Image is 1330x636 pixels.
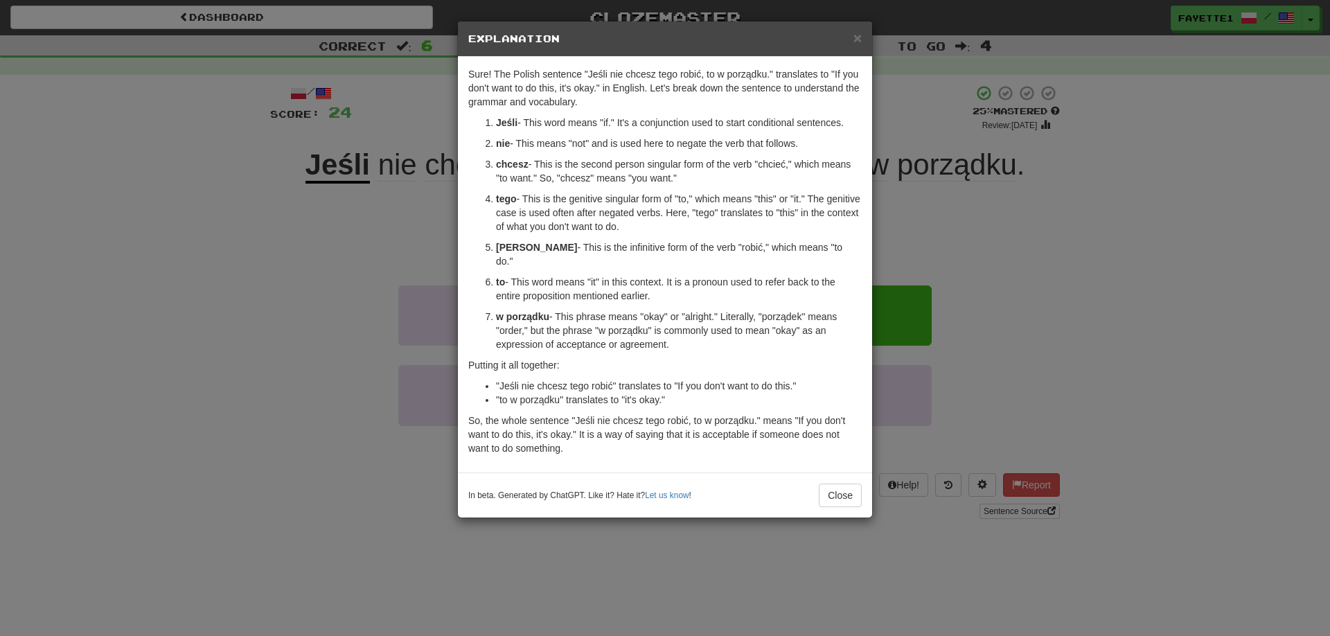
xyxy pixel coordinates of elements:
h5: Explanation [468,32,862,46]
strong: w porządku [496,311,549,322]
li: "Jeśli nie chcesz tego robić" translates to "If you don't want to do this." [496,379,862,393]
span: × [853,30,862,46]
a: Let us know [645,491,689,500]
p: - This is the infinitive form of the verb "robić," which means "to do." [496,240,862,268]
p: So, the whole sentence "Jeśli nie chcesz tego robić, to w porządku." means "If you don't want to ... [468,414,862,455]
strong: Jeśli [496,117,517,128]
p: - This is the genitive singular form of "to," which means "this" or "it." The genitive case is us... [496,192,862,233]
p: Sure! The Polish sentence "Jeśli nie chcesz tego robić, to w porządku." translates to "If you don... [468,67,862,109]
strong: chcesz [496,159,529,170]
button: Close [819,484,862,507]
button: Close [853,30,862,45]
p: - This is the second person singular form of the verb "chcieć," which means "to want." So, "chces... [496,157,862,185]
strong: to [496,276,505,288]
p: - This phrase means "okay" or "alright." Literally, "porządek" means "order," but the phrase "w p... [496,310,862,351]
strong: [PERSON_NAME] [496,242,577,253]
li: "to w porządku" translates to "it's okay." [496,393,862,407]
strong: tego [496,193,517,204]
strong: nie [496,138,510,149]
p: - This means "not" and is used here to negate the verb that follows. [496,136,862,150]
p: - This word means "it" in this context. It is a pronoun used to refer back to the entire proposit... [496,275,862,303]
p: - This word means "if." It's a conjunction used to start conditional sentences. [496,116,862,130]
p: Putting it all together: [468,358,862,372]
small: In beta. Generated by ChatGPT. Like it? Hate it? ! [468,490,691,502]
